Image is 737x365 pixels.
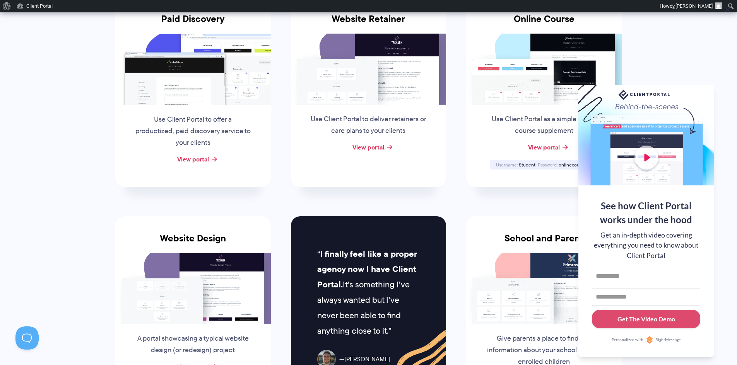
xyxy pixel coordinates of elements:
[466,14,622,34] h3: Online Course
[528,143,560,152] a: View portal
[15,326,39,350] iframe: Toggle Customer Support
[310,114,427,137] p: Use Client Portal to deliver retainers or care plans to your clients
[177,154,209,164] a: View portal
[617,314,675,324] div: Get The Video Demo
[352,143,384,152] a: View portal
[317,248,417,291] strong: I finally feel like a proper agency now I have Client Portal.
[339,354,390,365] span: [PERSON_NAME]
[559,161,592,168] span: onlinecourse123
[134,333,252,356] p: A portal showcasing a typical website design (or redesign) project
[115,233,271,253] h3: Website Design
[115,14,271,34] h3: Paid Discovery
[592,199,700,227] div: See how Client Portal works under the hood
[646,336,653,344] img: Personalized with RightMessage
[612,337,643,343] span: Personalized with
[655,337,681,343] span: RightMessage
[291,14,446,34] h3: Website Retainer
[317,246,420,339] p: It’s something I’ve always wanted but I’ve never been able to find anything close to it.
[485,114,603,137] p: Use Client Portal as a simple online course supplement
[675,3,713,9] span: [PERSON_NAME]
[496,161,518,168] span: Username
[466,233,622,253] h3: School and Parent
[592,230,700,261] div: Get an in-depth video covering everything you need to know about Client Portal
[592,310,700,329] button: Get The Video Demo
[538,161,557,168] span: Password
[592,336,700,344] a: Personalized withRightMessage
[519,161,535,168] span: Student
[134,114,252,149] p: Use Client Portal to offer a productized, paid discovery service to your clients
